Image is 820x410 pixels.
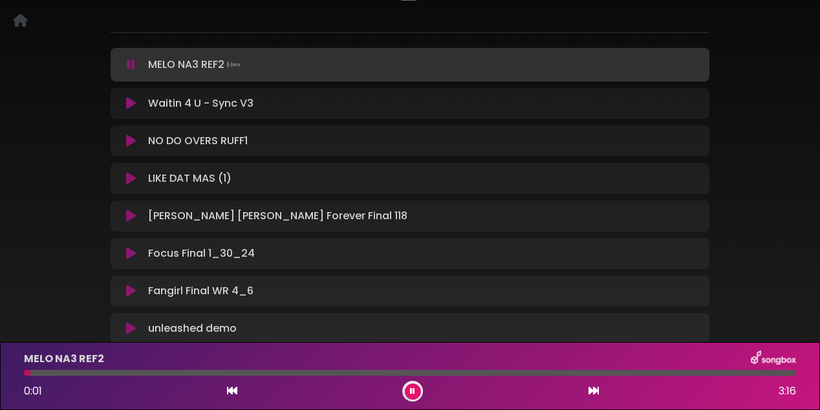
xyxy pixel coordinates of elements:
[224,56,243,74] img: waveform4.gif
[148,171,232,186] p: LIKE DAT MAS (1)
[148,321,237,336] p: unleashed demo
[148,133,248,149] p: NO DO OVERS RUFF1
[148,96,254,111] p: Waitin 4 U - Sync V3
[148,208,407,224] p: [PERSON_NAME] [PERSON_NAME] Forever Final 118
[148,246,255,261] p: Focus Final 1_30_24
[148,283,254,299] p: Fangirl Final WR 4_6
[751,351,796,367] img: songbox-logo-white.png
[779,383,796,399] span: 3:16
[148,56,243,74] p: MELO NA3 REF2
[24,383,42,398] span: 0:01
[24,351,104,367] p: MELO NA3 REF2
